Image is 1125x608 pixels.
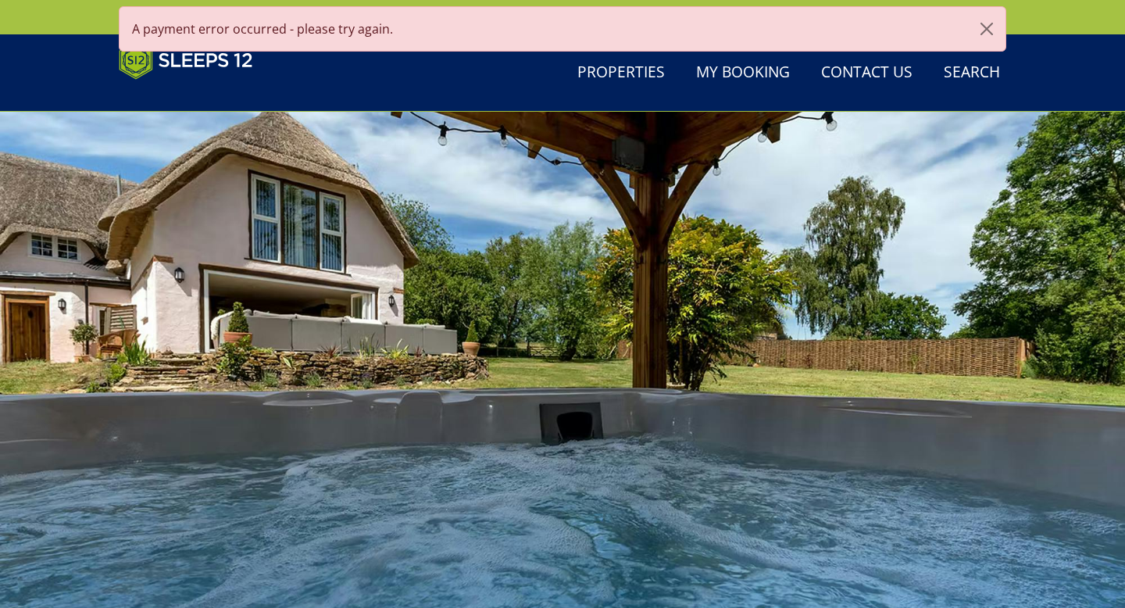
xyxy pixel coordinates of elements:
[937,55,1006,91] a: Search
[571,55,671,91] a: Properties
[690,55,796,91] a: My Booking
[119,6,1006,52] div: A payment error occurred - please try again.
[119,41,253,80] img: Sleeps 12
[815,55,919,91] a: Contact Us
[111,89,275,102] iframe: Customer reviews powered by Trustpilot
